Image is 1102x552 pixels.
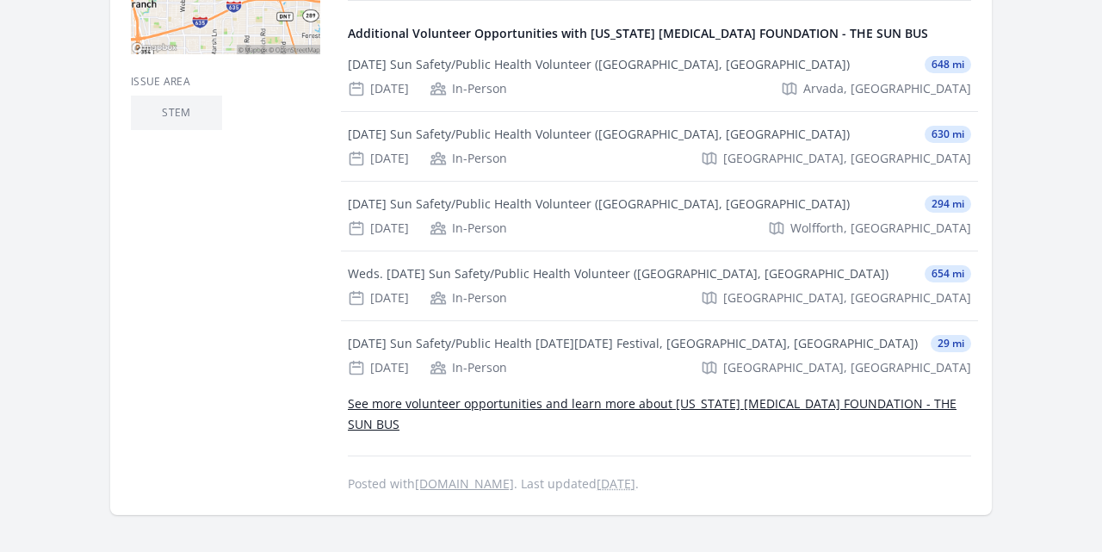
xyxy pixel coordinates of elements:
[348,395,957,432] a: See more volunteer opportunities and learn more about [US_STATE] [MEDICAL_DATA] FOUNDATION - THE ...
[597,475,635,492] abbr: Wed, Sep 24, 2025 7:44 PM
[723,150,971,167] span: [GEOGRAPHIC_DATA], [GEOGRAPHIC_DATA]
[430,150,507,167] div: In-Person
[341,42,978,111] a: [DATE] Sun Safety/Public Health Volunteer ([GEOGRAPHIC_DATA], [GEOGRAPHIC_DATA]) 648 mi [DATE] In...
[131,75,320,89] h3: Issue area
[341,112,978,181] a: [DATE] Sun Safety/Public Health Volunteer ([GEOGRAPHIC_DATA], [GEOGRAPHIC_DATA]) 630 mi [DATE] In...
[348,126,850,143] div: [DATE] Sun Safety/Public Health Volunteer ([GEOGRAPHIC_DATA], [GEOGRAPHIC_DATA])
[348,359,409,376] div: [DATE]
[348,289,409,307] div: [DATE]
[430,289,507,307] div: In-Person
[415,475,514,492] a: [DOMAIN_NAME]
[925,126,971,143] span: 630 mi
[803,80,971,97] span: Arvada, [GEOGRAPHIC_DATA]
[931,335,971,352] span: 29 mi
[925,195,971,213] span: 294 mi
[341,251,978,320] a: Weds. [DATE] Sun Safety/Public Health Volunteer ([GEOGRAPHIC_DATA], [GEOGRAPHIC_DATA]) 654 mi [DA...
[348,265,888,282] div: Weds. [DATE] Sun Safety/Public Health Volunteer ([GEOGRAPHIC_DATA], [GEOGRAPHIC_DATA])
[341,321,978,390] a: [DATE] Sun Safety/Public Health [DATE][DATE] Festival, [GEOGRAPHIC_DATA], [GEOGRAPHIC_DATA]) 29 m...
[348,56,850,73] div: [DATE] Sun Safety/Public Health Volunteer ([GEOGRAPHIC_DATA], [GEOGRAPHIC_DATA])
[430,80,507,97] div: In-Person
[925,265,971,282] span: 654 mi
[348,80,409,97] div: [DATE]
[348,220,409,237] div: [DATE]
[348,477,971,491] p: Posted with . Last updated .
[723,359,971,376] span: [GEOGRAPHIC_DATA], [GEOGRAPHIC_DATA]
[348,25,971,42] h4: Additional Volunteer Opportunities with [US_STATE] [MEDICAL_DATA] FOUNDATION - THE SUN BUS
[430,359,507,376] div: In-Person
[430,220,507,237] div: In-Person
[723,289,971,307] span: [GEOGRAPHIC_DATA], [GEOGRAPHIC_DATA]
[348,195,850,213] div: [DATE] Sun Safety/Public Health Volunteer ([GEOGRAPHIC_DATA], [GEOGRAPHIC_DATA])
[348,335,918,352] div: [DATE] Sun Safety/Public Health [DATE][DATE] Festival, [GEOGRAPHIC_DATA], [GEOGRAPHIC_DATA])
[131,96,222,130] li: STEM
[925,56,971,73] span: 648 mi
[348,150,409,167] div: [DATE]
[341,182,978,251] a: [DATE] Sun Safety/Public Health Volunteer ([GEOGRAPHIC_DATA], [GEOGRAPHIC_DATA]) 294 mi [DATE] In...
[790,220,971,237] span: Wolfforth, [GEOGRAPHIC_DATA]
